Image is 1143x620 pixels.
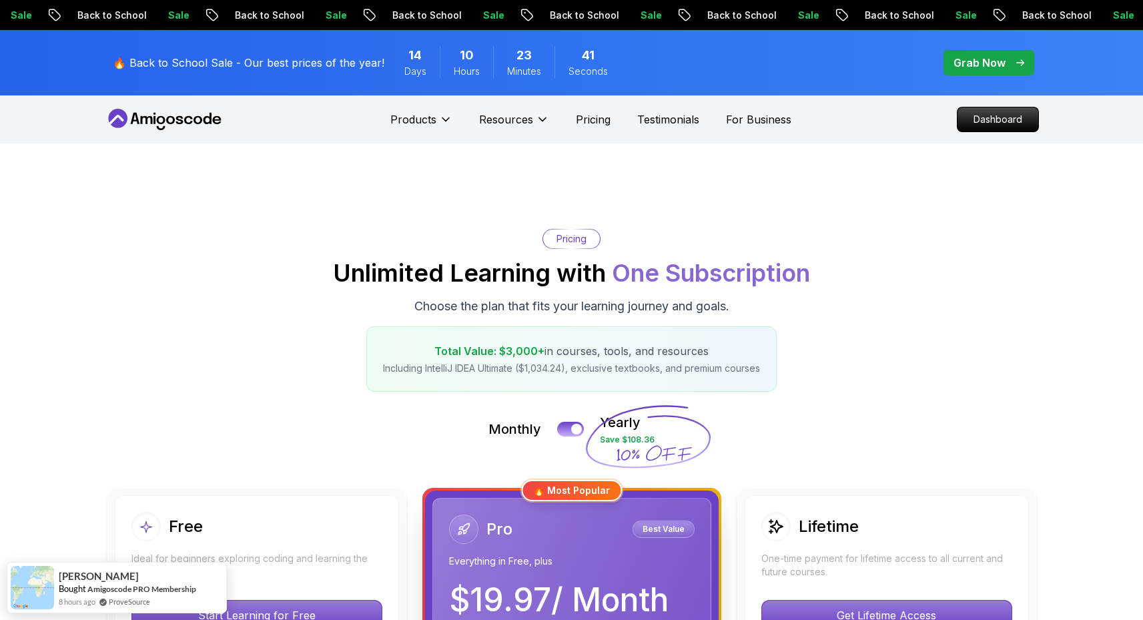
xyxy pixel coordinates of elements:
p: Back to School [66,9,157,22]
span: 10 Hours [460,46,474,65]
p: Back to School [538,9,629,22]
p: Choose the plan that fits your learning journey and goals. [414,297,729,316]
span: [PERSON_NAME] [59,571,139,582]
p: Including IntelliJ IDEA Ultimate ($1,034.24), exclusive textbooks, and premium courses [383,362,760,375]
p: Sale [629,9,672,22]
button: Resources [479,111,549,138]
p: Ideal for beginners exploring coding and learning the basics for free. [131,552,382,579]
p: Sale [472,9,514,22]
p: Back to School [696,9,787,22]
p: Back to School [853,9,944,22]
p: in courses, tools, and resources [383,343,760,359]
p: Back to School [381,9,472,22]
p: Grab Now [954,55,1006,71]
button: Products [390,111,452,138]
p: Best Value [635,523,693,536]
span: Days [404,65,426,78]
p: Dashboard [958,107,1038,131]
span: 8 hours ago [59,596,95,607]
a: Amigoscode PRO Membership [87,584,196,594]
span: Seconds [568,65,608,78]
span: One Subscription [612,258,810,288]
p: Sale [314,9,357,22]
h2: Unlimited Learning with [333,260,810,286]
span: 23 Minutes [516,46,532,65]
p: Back to School [1011,9,1102,22]
p: Sale [944,9,987,22]
p: Pricing [556,232,587,246]
span: 14 Days [408,46,422,65]
span: 41 Seconds [582,46,595,65]
p: Products [390,111,436,127]
a: Dashboard [957,107,1039,132]
p: 🔥 Back to School Sale - Our best prices of the year! [113,55,384,71]
p: Sale [157,9,200,22]
p: Sale [787,9,829,22]
span: Bought [59,583,86,594]
h2: Pro [486,519,512,540]
a: Pricing [576,111,611,127]
p: One-time payment for lifetime access to all current and future courses. [761,552,1012,579]
h2: Free [169,516,203,537]
a: For Business [726,111,791,127]
span: Total Value: $3,000+ [434,344,544,358]
span: Minutes [507,65,541,78]
p: Everything in Free, plus [449,555,695,568]
p: Back to School [224,9,314,22]
a: ProveSource [109,597,150,606]
h2: Lifetime [799,516,859,537]
p: $ 19.97 / Month [449,584,669,616]
img: provesource social proof notification image [11,566,54,609]
a: Testimonials [637,111,699,127]
span: Hours [454,65,480,78]
p: Monthly [488,420,541,438]
p: Resources [479,111,533,127]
